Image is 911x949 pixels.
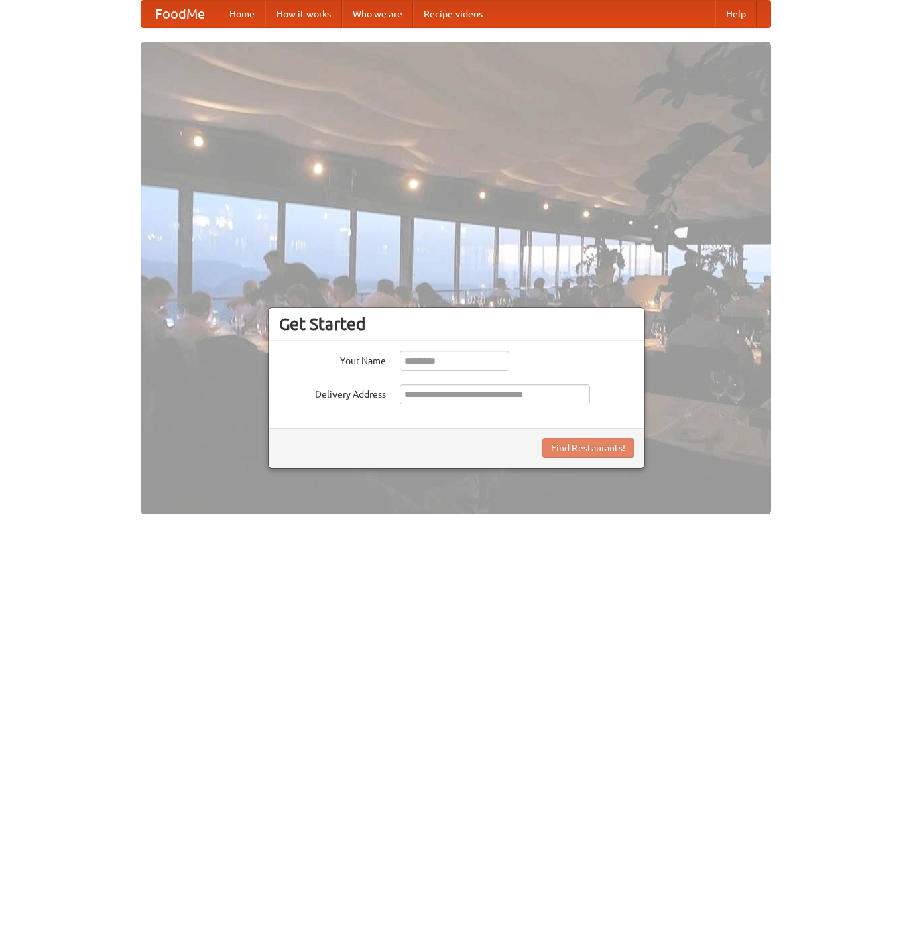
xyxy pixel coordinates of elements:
[219,1,265,27] a: Home
[279,384,386,401] label: Delivery Address
[265,1,342,27] a: How it works
[279,351,386,368] label: Your Name
[141,1,219,27] a: FoodMe
[715,1,757,27] a: Help
[413,1,493,27] a: Recipe videos
[342,1,413,27] a: Who we are
[542,438,634,458] button: Find Restaurants!
[279,314,634,334] h3: Get Started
